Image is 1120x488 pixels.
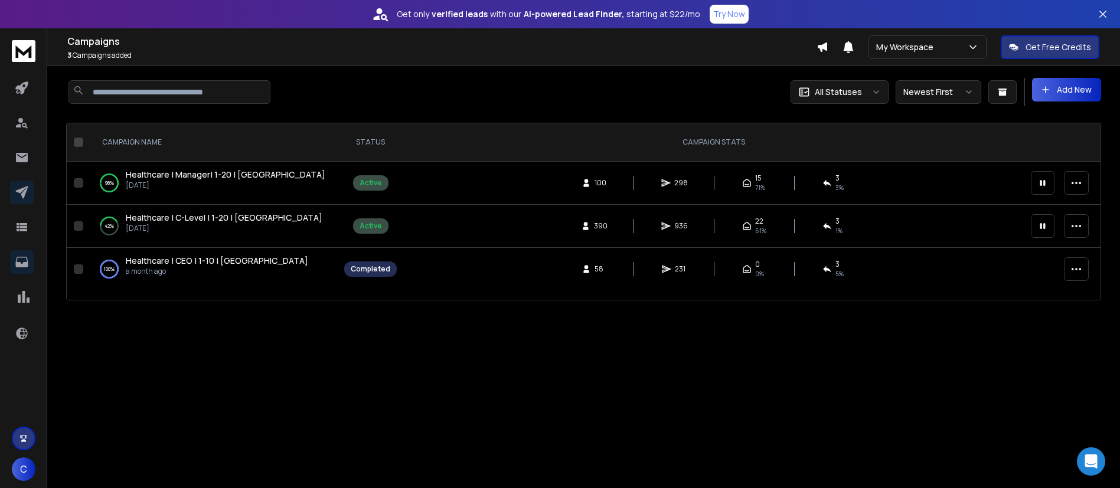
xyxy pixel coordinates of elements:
[674,221,688,231] span: 936
[67,50,71,60] span: 3
[595,264,606,274] span: 58
[835,183,844,192] span: 3 %
[595,178,606,188] span: 100
[1032,78,1101,101] button: Add New
[88,205,337,248] td: 42%Healthcare | C-Level | 1-20 | [GEOGRAPHIC_DATA][DATE]
[835,217,840,226] span: 3
[12,457,35,481] button: C
[126,212,322,223] span: Healthcare | C-Level | 1-20 | [GEOGRAPHIC_DATA]
[755,173,762,183] span: 15
[755,260,760,269] span: 0
[105,177,114,189] p: 98 %
[126,181,325,190] p: [DATE]
[1001,35,1099,59] button: Get Free Credits
[67,34,817,48] h1: Campaigns
[835,260,840,269] span: 3
[713,8,745,20] p: Try Now
[105,220,114,232] p: 42 %
[360,178,382,188] div: Active
[835,173,840,183] span: 3
[337,123,404,162] th: STATUS
[432,8,488,20] strong: verified leads
[1026,41,1091,53] p: Get Free Credits
[755,269,764,279] span: 0%
[896,80,981,104] button: Newest First
[397,8,700,20] p: Get only with our starting at $22/mo
[126,169,325,181] a: Healthcare | Manager| 1-20 | [GEOGRAPHIC_DATA]
[755,183,765,192] span: 71 %
[815,86,862,98] p: All Statuses
[126,255,308,267] a: Healthcare | CEO | 1-10 | [GEOGRAPHIC_DATA]
[524,8,624,20] strong: AI-powered Lead Finder,
[126,224,322,233] p: [DATE]
[675,264,687,274] span: 231
[360,221,382,231] div: Active
[755,217,763,226] span: 22
[1077,447,1105,476] div: Open Intercom Messenger
[88,248,337,291] td: 100%Healthcare | CEO | 1-10 | [GEOGRAPHIC_DATA]a month ago
[126,212,322,224] a: Healthcare | C-Level | 1-20 | [GEOGRAPHIC_DATA]
[876,41,938,53] p: My Workspace
[594,221,608,231] span: 390
[67,51,817,60] p: Campaigns added
[404,123,1024,162] th: CAMPAIGN STATS
[710,5,749,24] button: Try Now
[126,169,325,180] span: Healthcare | Manager| 1-20 | [GEOGRAPHIC_DATA]
[835,226,843,235] span: 1 %
[674,178,688,188] span: 298
[351,264,390,274] div: Completed
[835,269,844,279] span: 5 %
[126,255,308,266] span: Healthcare | CEO | 1-10 | [GEOGRAPHIC_DATA]
[88,162,337,205] td: 98%Healthcare | Manager| 1-20 | [GEOGRAPHIC_DATA][DATE]
[12,40,35,62] img: logo
[104,263,115,275] p: 100 %
[755,226,766,235] span: 61 %
[88,123,337,162] th: CAMPAIGN NAME
[126,267,308,276] p: a month ago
